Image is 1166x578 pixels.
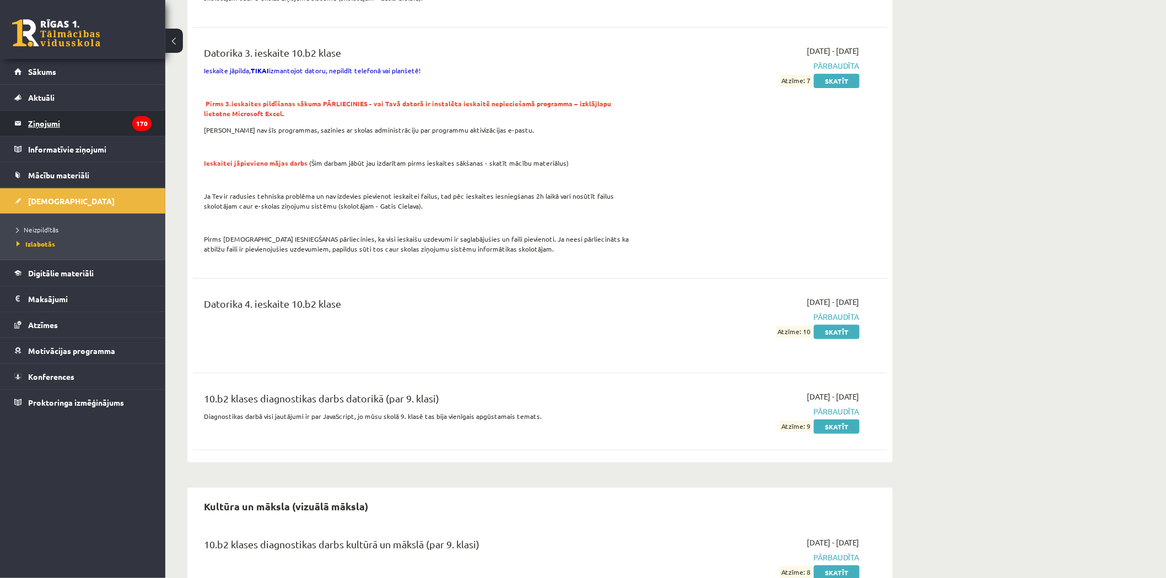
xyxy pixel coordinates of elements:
[251,66,269,75] strong: TIKAI
[132,116,152,131] i: 170
[28,320,58,330] span: Atzīmes
[14,188,152,214] a: [DEMOGRAPHIC_DATA]
[204,191,635,211] p: Ja Tev ir radusies tehniska problēma un nav izdevies pievienot ieskaitei failus, tad pēc ieskaite...
[814,325,860,339] a: Skatīt
[814,74,860,88] a: Skatīt
[14,338,152,363] a: Motivācijas programma
[14,111,152,136] a: Ziņojumi170
[28,67,56,77] span: Sākums
[204,537,635,557] div: 10.b2 klases diagnostikas darbs kultūrā un mākslā (par 9. klasi)
[14,162,152,188] a: Mācību materiāli
[652,60,860,72] span: Pārbaudīta
[28,397,124,407] span: Proktoringa izmēģinājums
[204,159,307,167] span: Ieskaitei jāpievieno mājas darbs
[17,239,154,249] a: Izlabotās
[14,260,152,286] a: Digitālie materiāli
[28,286,152,312] legend: Maksājumi
[807,45,860,57] span: [DATE] - [DATE]
[14,390,152,415] a: Proktoringa izmēģinājums
[14,59,152,84] a: Sākums
[28,137,152,162] legend: Informatīvie ziņojumi
[780,566,812,578] span: Atzīme: 8
[12,19,100,47] a: Rīgas 1. Tālmācības vidusskola
[14,364,152,389] a: Konferences
[204,66,420,75] span: Ieskaite jāpilda, izmantojot datoru, nepildīt telefonā vai planšetē!
[652,406,860,417] span: Pārbaudīta
[28,111,152,136] legend: Ziņojumi
[807,537,860,548] span: [DATE] - [DATE]
[204,99,611,118] span: Pirms 3.ieskaites pildīšanas sākuma PĀRLIECINIES - vai Tavā datorā ir instalēta ieskaitē nepiecie...
[17,225,154,235] a: Neizpildītās
[28,346,115,356] span: Motivācijas programma
[204,125,635,135] p: [PERSON_NAME] nav šīs programmas, sazinies ar skolas administrāciju par programmu aktivizācijas e...
[652,552,860,563] span: Pārbaudīta
[776,326,812,337] span: Atzīme: 10
[193,493,379,519] h2: Kultūra un māksla (vizuālā māksla)
[204,391,635,411] div: 10.b2 klases diagnostikas darbs datorikā (par 9. klasi)
[28,170,89,180] span: Mācību materiāli
[28,196,115,206] span: [DEMOGRAPHIC_DATA]
[204,158,635,168] p: (Šim darbam jābūt jau izdarītam pirms ieskaites sākšanas - skatīt mācību materiālus)
[780,75,812,86] span: Atzīme: 7
[28,268,94,278] span: Digitālie materiāli
[204,99,611,118] strong: .
[17,225,58,234] span: Neizpildītās
[204,234,635,254] p: Pirms [DEMOGRAPHIC_DATA] IESNIEGŠANAS pārliecinies, ka visi ieskaišu uzdevumi ir saglabājušies un...
[14,85,152,110] a: Aktuāli
[14,286,152,312] a: Maksājumi
[17,239,55,248] span: Izlabotās
[204,296,635,317] div: Datorika 4. ieskaite 10.b2 klase
[807,296,860,308] span: [DATE] - [DATE]
[28,92,55,102] span: Aktuāli
[14,312,152,337] a: Atzīmes
[28,372,74,381] span: Konferences
[814,419,860,434] a: Skatīt
[652,311,860,323] span: Pārbaudīta
[807,391,860,402] span: [DATE] - [DATE]
[14,137,152,162] a: Informatīvie ziņojumi
[780,421,812,432] span: Atzīme: 9
[204,411,635,421] p: Diagnostikas darbā visi jautājumi ir par JavaScript, jo mūsu skolā 9. klasē tas bija vienīgais ap...
[204,45,635,66] div: Datorika 3. ieskaite 10.b2 klase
